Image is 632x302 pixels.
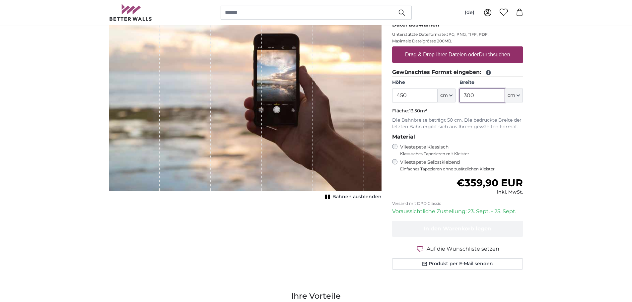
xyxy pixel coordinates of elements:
button: Auf die Wunschliste setzen [392,245,523,253]
button: cm [505,89,523,102]
legend: Material [392,133,523,141]
img: Betterwalls [109,4,152,21]
p: Fläche: [392,108,523,114]
u: Durchsuchen [479,52,510,57]
label: Höhe [392,79,456,86]
button: cm [438,89,456,102]
legend: Gewünschtes Format eingeben: [392,68,523,77]
span: €359,90 EUR [456,177,523,189]
button: Produkt per E-Mail senden [392,258,523,270]
span: cm [508,92,515,99]
span: 13.50m² [409,108,427,114]
div: inkl. MwSt. [456,189,523,196]
p: Versand mit DPD Classic [392,201,523,206]
button: (de) [459,7,480,19]
span: Auf die Wunschliste setzen [427,245,499,253]
span: Einfaches Tapezieren ohne zusätzlichen Kleister [400,166,523,172]
label: Drag & Drop Ihrer Dateien oder [402,48,513,61]
p: Unterstützte Dateiformate JPG, PNG, TIFF, PDF. [392,32,523,37]
span: Bahnen ausblenden [332,194,382,200]
h3: Ihre Vorteile [109,291,523,301]
p: Voraussichtliche Zustellung: 23. Sept. - 25. Sept. [392,208,523,215]
button: Bahnen ausblenden [323,192,382,202]
span: In den Warenkorb legen [424,225,491,232]
p: Die Bahnbreite beträgt 50 cm. Die bedruckte Breite der letzten Bahn ergibt sich aus Ihrem gewählt... [392,117,523,130]
button: In den Warenkorb legen [392,221,523,237]
label: Vliestapete Klassisch [400,144,518,156]
p: Maximale Dateigrösse 200MB. [392,38,523,44]
span: Klassisches Tapezieren mit Kleister [400,151,518,156]
legend: Datei auswählen [392,21,523,29]
label: Breite [459,79,523,86]
span: cm [440,92,448,99]
label: Vliestapete Selbstklebend [400,159,523,172]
